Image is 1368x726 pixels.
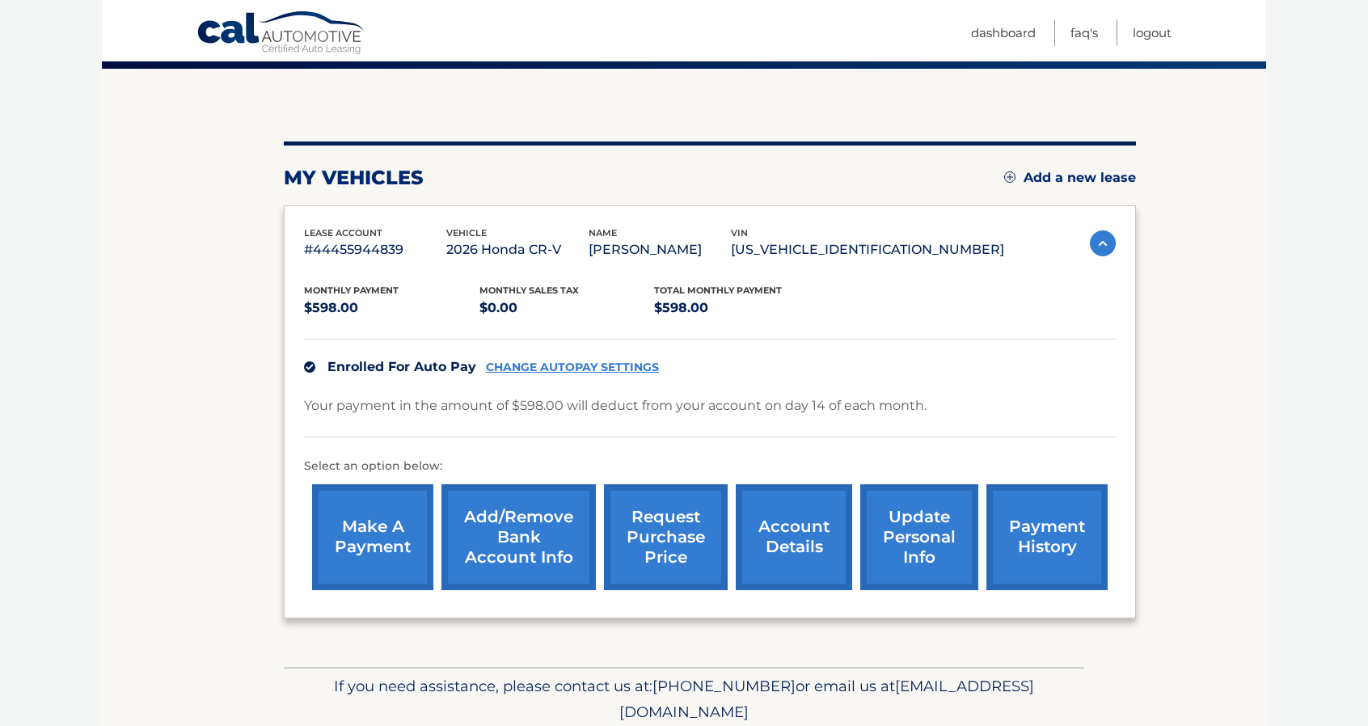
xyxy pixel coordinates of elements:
a: Cal Automotive [196,11,366,57]
p: If you need assistance, please contact us at: or email us at [294,673,1074,725]
p: Select an option below: [304,457,1116,476]
span: lease account [304,227,382,238]
a: Logout [1133,19,1172,46]
p: [US_VEHICLE_IDENTIFICATION_NUMBER] [731,238,1004,261]
a: request purchase price [604,484,728,590]
a: Dashboard [971,19,1036,46]
a: Add a new lease [1004,170,1136,186]
span: Total Monthly Payment [654,285,782,296]
a: account details [736,484,852,590]
img: accordion-active.svg [1090,230,1116,256]
p: Your payment in the amount of $598.00 will deduct from your account on day 14 of each month. [304,395,927,417]
a: CHANGE AUTOPAY SETTINGS [486,361,659,374]
a: make a payment [312,484,433,590]
a: Add/Remove bank account info [441,484,596,590]
span: name [589,227,617,238]
p: [PERSON_NAME] [589,238,731,261]
p: 2026 Honda CR-V [446,238,589,261]
span: vin [731,227,748,238]
h2: my vehicles [284,166,424,190]
span: vehicle [446,227,487,238]
p: $598.00 [654,297,830,319]
span: Enrolled For Auto Pay [327,359,476,374]
span: Monthly Payment [304,285,399,296]
a: FAQ's [1070,19,1098,46]
img: check.svg [304,361,315,373]
p: $0.00 [479,297,655,319]
span: Monthly sales Tax [479,285,579,296]
img: add.svg [1004,171,1015,183]
a: payment history [986,484,1108,590]
p: $598.00 [304,297,479,319]
p: #44455944839 [304,238,446,261]
span: [PHONE_NUMBER] [652,677,796,695]
a: update personal info [860,484,978,590]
